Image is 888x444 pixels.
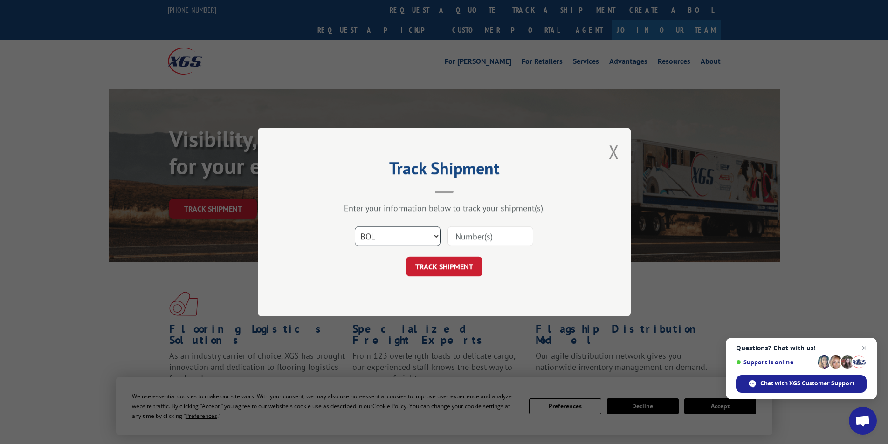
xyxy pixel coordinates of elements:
[736,359,814,366] span: Support is online
[447,226,533,246] input: Number(s)
[304,162,584,179] h2: Track Shipment
[849,407,877,435] a: Open chat
[736,344,867,352] span: Questions? Chat with us!
[609,139,619,164] button: Close modal
[304,203,584,213] div: Enter your information below to track your shipment(s).
[406,257,482,276] button: TRACK SHIPMENT
[760,379,854,388] span: Chat with XGS Customer Support
[736,375,867,393] span: Chat with XGS Customer Support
